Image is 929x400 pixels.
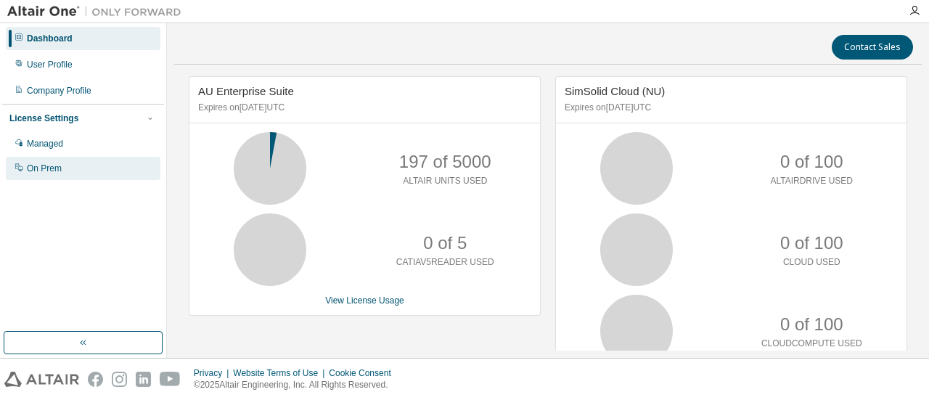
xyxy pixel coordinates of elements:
[770,175,853,187] p: ALTAIRDRIVE USED
[329,367,399,379] div: Cookie Consent
[27,59,73,70] div: User Profile
[194,367,233,379] div: Privacy
[7,4,189,19] img: Altair One
[27,85,91,97] div: Company Profile
[160,372,181,387] img: youtube.svg
[780,231,843,256] p: 0 of 100
[27,33,73,44] div: Dashboard
[403,175,487,187] p: ALTAIR UNITS USED
[399,150,491,174] p: 197 of 5000
[783,256,840,269] p: CLOUD USED
[4,372,79,387] img: altair_logo.svg
[194,379,400,391] p: © 2025 Altair Engineering, Inc. All Rights Reserved.
[780,150,843,174] p: 0 of 100
[396,256,494,269] p: CATIAV5READER USED
[198,102,528,114] p: Expires on [DATE] UTC
[761,338,862,350] p: CLOUDCOMPUTE USED
[198,85,294,97] span: AU Enterprise Suite
[112,372,127,387] img: instagram.svg
[27,163,62,174] div: On Prem
[27,138,63,150] div: Managed
[9,113,78,124] div: License Settings
[325,295,404,306] a: View License Usage
[780,312,843,337] p: 0 of 100
[832,35,913,60] button: Contact Sales
[565,102,894,114] p: Expires on [DATE] UTC
[136,372,151,387] img: linkedin.svg
[233,367,329,379] div: Website Terms of Use
[88,372,103,387] img: facebook.svg
[565,85,665,97] span: SimSolid Cloud (NU)
[423,231,467,256] p: 0 of 5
